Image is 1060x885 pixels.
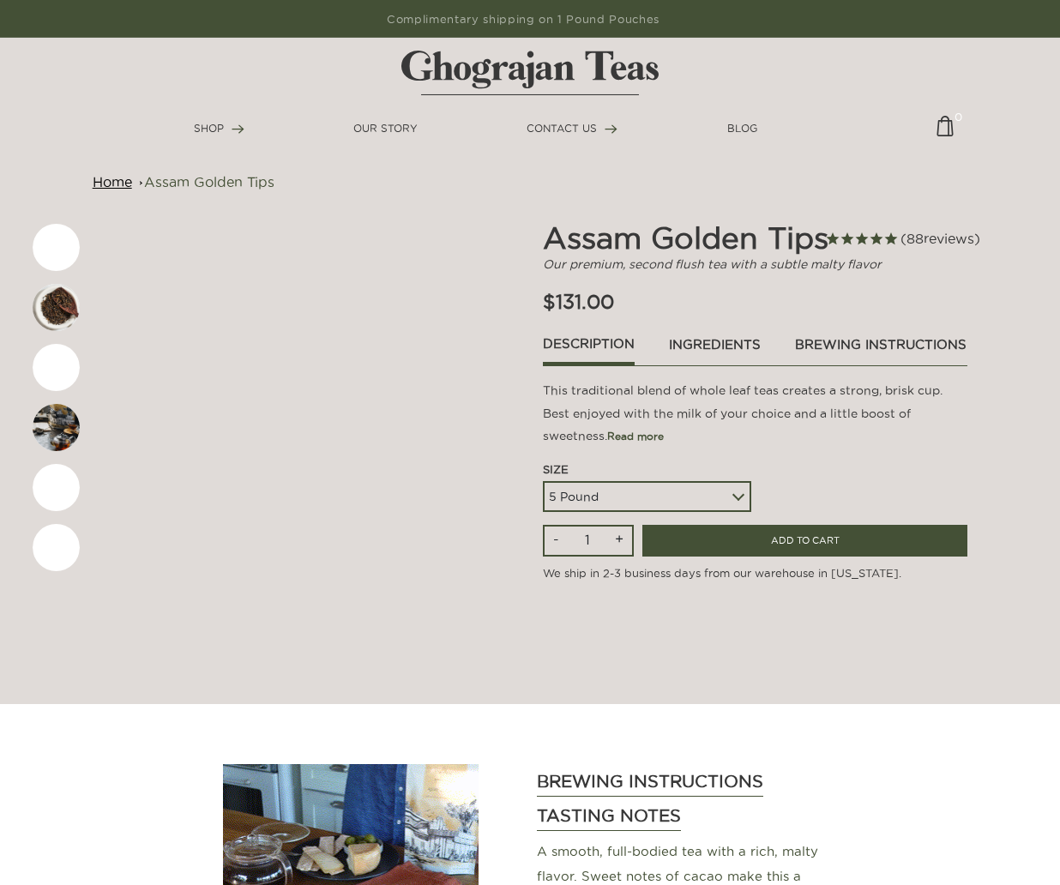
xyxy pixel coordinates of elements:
input: ADD TO CART [642,525,967,557]
nav: breadcrumbs [93,172,968,192]
span: 88 reviews [900,231,980,246]
p: We ship in 2-3 business days from our warehouse in [US_STATE]. [543,557,967,582]
input: + [606,527,632,554]
a: brewing instructions [794,334,967,364]
a: OUR STORY [353,121,418,136]
h2: Assam Golden Tips [543,220,840,256]
span: 0 [955,109,962,117]
div: Size [543,461,751,479]
img: First slide [33,284,80,331]
img: cart-icon-matt.svg [937,116,954,149]
h3: Tasting Notes [537,805,681,831]
a: ingredients [668,334,762,364]
a: Home [93,174,132,190]
input: Qty [572,527,602,552]
a: Assam Golden Tips [144,174,274,190]
p: This traditional blend of whole leaf teas creates a strong, brisk cup. Best enjoyed with the milk... [543,379,967,448]
img: First slide [33,404,80,451]
a: Description [543,334,635,367]
img: forward-arrow.svg [232,124,244,134]
span: CONTACT US [527,123,597,134]
a: 0 [937,116,954,149]
span: reviews [924,231,974,246]
img: logo-matt.svg [401,51,659,95]
a: SHOP [194,121,244,136]
span: Rated 4.7 out of 5 stars [825,228,980,250]
p: Our premium, second flush tea with a subtle malty flavor [543,256,967,274]
span: $131.00 [543,291,614,312]
input: - [545,527,568,554]
a: BLOG [727,121,757,136]
img: forward-arrow.svg [605,124,617,134]
h3: Brewing Instructions [537,771,763,797]
span: SHOP [194,123,224,134]
a: CONTACT US [527,121,617,136]
span: Read more [607,430,664,442]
